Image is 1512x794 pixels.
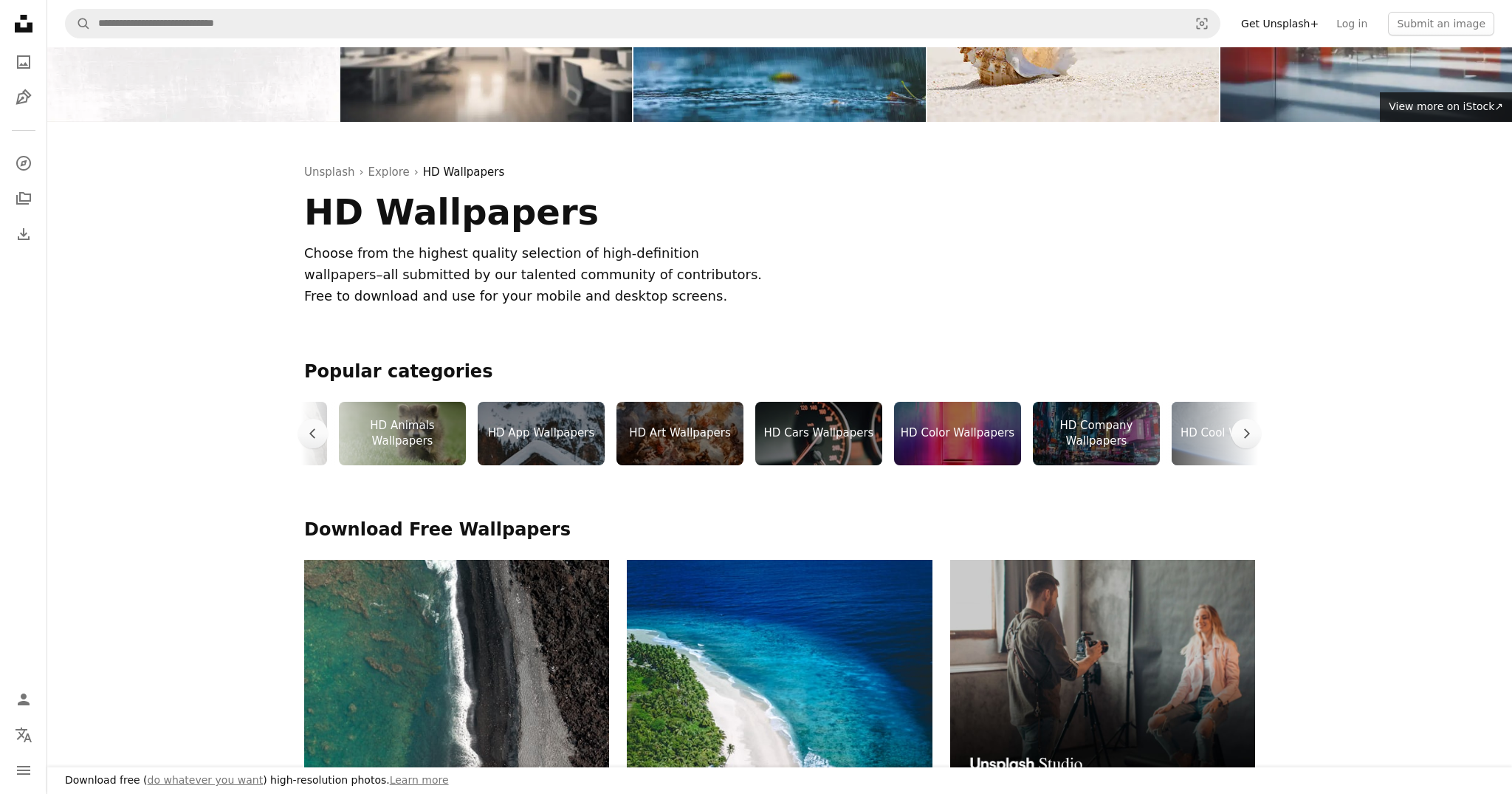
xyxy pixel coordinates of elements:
[423,163,504,181] a: HD Wallpapers
[9,47,38,77] a: Photos
[304,243,771,307] div: Choose from the highest quality selection of high-definition wallpapers–all submitted by our tale...
[1380,92,1512,122] a: View more on iStock↗
[304,163,355,181] a: Unsplash
[9,148,38,178] a: Explore
[9,9,38,41] a: Home — Unsplash
[478,402,605,465] a: HD App Wallpapers
[755,402,882,465] a: HD Cars Wallpapers
[368,163,410,181] a: Explore
[9,83,38,112] a: Illustrations
[298,419,328,448] button: scroll list to the left
[148,774,264,786] a: do whatever you want
[9,756,38,785] button: Menu
[1231,419,1261,448] button: scroll list to the right
[390,774,449,786] a: Learn more
[1327,12,1376,35] a: Log in
[9,219,38,249] a: Download History
[616,402,743,465] a: HD Art Wallpapers
[304,193,932,231] h1: HD Wallpapers
[1389,100,1503,112] span: View more on iStock ↗
[1172,402,1299,465] a: HD Cool Wallpapers
[304,519,1255,542] h2: Download Free Wallpapers
[1232,12,1327,35] a: Get Unsplash+
[9,184,38,213] a: Collections
[65,773,449,788] h3: Download free ( ) high-resolution photos.
[1388,12,1494,35] button: Submit an image
[9,685,38,714] a: Log in / Sign up
[9,720,38,750] button: Language
[65,9,1220,38] form: Find visuals sitewide
[1184,10,1220,38] button: Visual search
[339,402,466,465] a: HD Animals Wallpapers
[66,10,91,38] button: Search Unsplash
[894,402,1021,465] a: HD Color Wallpapers
[627,756,932,770] a: beach and ocean during day
[304,163,1255,181] div: › ›
[1033,402,1160,465] a: HD Company Wallpapers
[304,360,1255,384] h2: Popular categories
